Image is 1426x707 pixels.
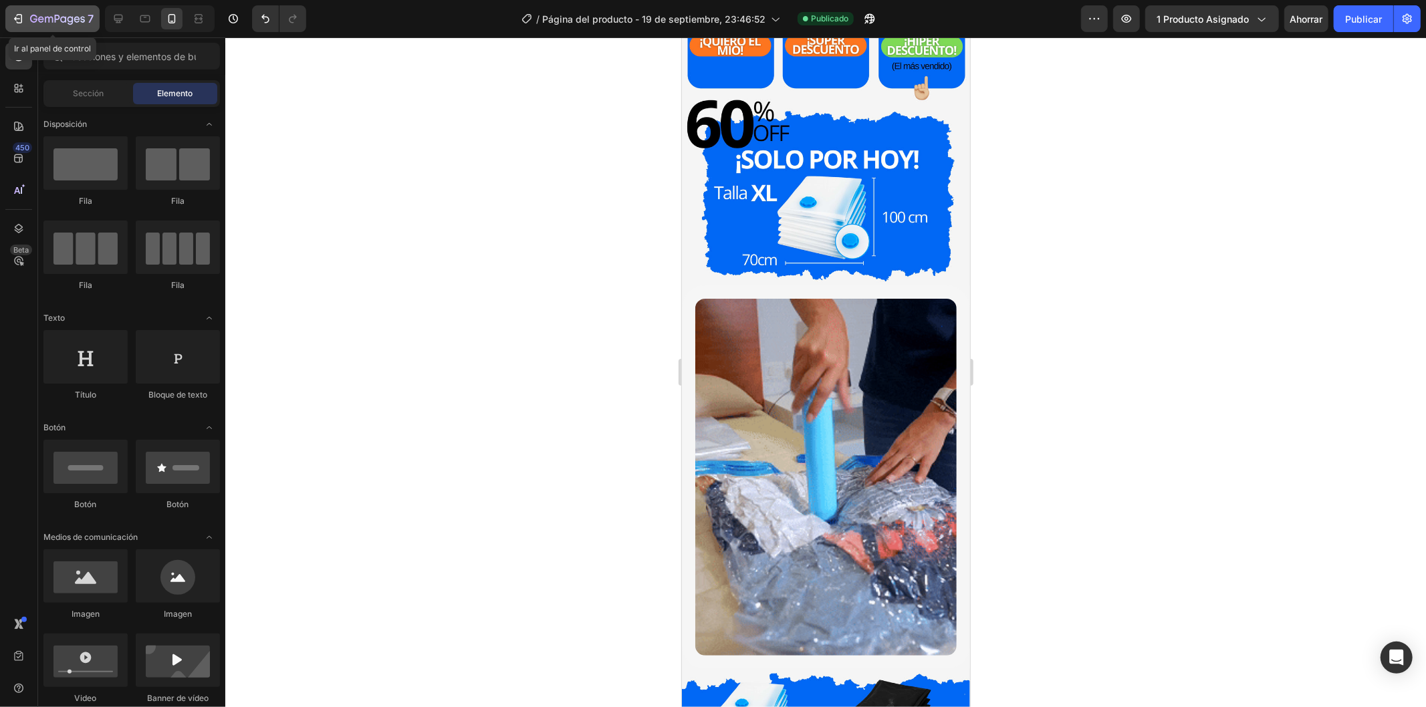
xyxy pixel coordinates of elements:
font: Bloque de texto [148,390,207,400]
iframe: Área de diseño [682,37,970,707]
font: 7 [88,12,94,25]
font: Fila [171,196,185,206]
span: Abrir palanca [199,114,220,135]
button: 7 [5,5,100,32]
font: Título [75,390,96,400]
font: 1 producto asignado [1157,13,1249,25]
font: / [536,13,540,25]
font: Publicado [811,13,848,23]
button: Ahorrar [1284,5,1328,32]
font: Fila [79,280,92,290]
font: Imagen [164,609,192,619]
font: Fila [171,280,185,290]
font: Imagen [72,609,100,619]
font: Página del producto - 19 de septiembre, 23:46:52 [542,13,765,25]
font: Banner de vídeo [147,693,209,703]
div: Deshacer/Rehacer [252,5,306,32]
font: Botón [75,499,97,509]
font: Video [75,693,97,703]
font: Ahorrar [1290,13,1323,25]
span: Abrir palanca [199,417,220,438]
font: Texto [43,313,65,323]
font: Elemento [158,88,193,98]
font: Botón [167,499,189,509]
span: Abrir palanca [199,527,220,548]
font: Beta [13,245,29,255]
font: Medios de comunicación [43,532,138,542]
font: Fila [79,196,92,206]
font: Sección [73,88,104,98]
font: Botón [43,422,66,432]
button: 1 producto asignado [1145,5,1279,32]
font: 450 [15,143,29,152]
button: Publicar [1334,5,1393,32]
input: Secciones y elementos de búsqueda [43,43,220,69]
div: Abrir Intercom Messenger [1381,642,1413,674]
font: Disposición [43,119,87,129]
font: Publicar [1345,13,1382,25]
span: Abrir palanca [199,307,220,329]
